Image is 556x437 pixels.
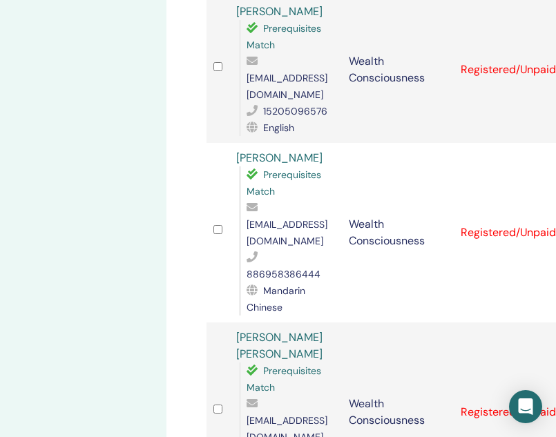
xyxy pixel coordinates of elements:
span: [EMAIL_ADDRESS][DOMAIN_NAME] [247,218,327,247]
a: [PERSON_NAME] [PERSON_NAME] [236,330,323,361]
td: Wealth Consciousness [342,143,454,322]
span: Prerequisites Match [247,365,321,394]
span: Prerequisites Match [247,22,321,51]
a: [PERSON_NAME] [236,150,323,165]
span: Mandarin Chinese [247,284,305,313]
span: English [263,122,294,134]
a: [PERSON_NAME] [236,4,323,19]
span: [EMAIL_ADDRESS][DOMAIN_NAME] [247,72,327,101]
div: Open Intercom Messenger [509,390,542,423]
span: Prerequisites Match [247,168,321,197]
span: 15205096576 [263,105,327,117]
span: 886958386444 [247,268,320,280]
